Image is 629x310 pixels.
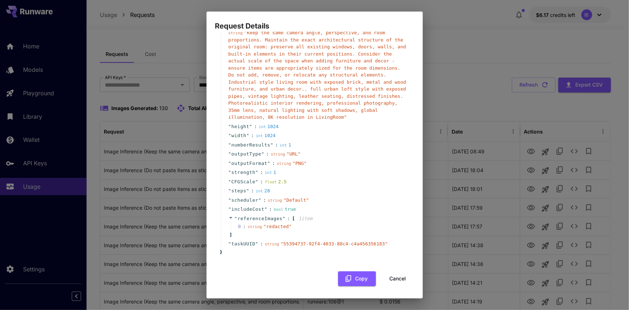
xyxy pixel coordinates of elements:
[231,178,256,185] span: CFGScale
[229,179,231,184] span: "
[277,161,291,166] span: string
[255,170,258,175] span: "
[255,241,258,246] span: "
[255,179,258,184] span: "
[251,132,254,139] span: :
[235,216,238,221] span: "
[229,30,406,120] span: " Keep the same camera angle, perspective, and room proportions. Maintain the exact architectural...
[265,178,287,185] div: 2.5
[280,241,387,246] span: " 55394737-92f4-4033-88c4-c4a456356183 "
[263,197,266,204] span: :
[231,197,258,204] span: scheduler
[260,240,263,248] span: :
[269,206,272,213] span: :
[267,161,270,166] span: "
[238,223,248,230] span: 0
[229,206,231,212] span: "
[265,242,279,246] span: string
[266,150,269,158] span: :
[256,189,263,193] span: int
[254,123,257,130] span: :
[280,141,291,149] div: 1
[231,240,256,248] span: taskUUID
[231,150,261,158] span: outputType
[274,206,296,213] div: true
[229,197,231,203] span: "
[256,187,270,195] div: 28
[265,169,276,176] div: 1
[229,170,231,175] span: "
[382,271,414,286] button: Cancel
[229,161,231,166] span: "
[229,188,231,193] span: "
[229,231,232,239] span: ]
[219,249,223,256] span: }
[248,224,262,229] span: string
[264,206,267,212] span: "
[229,31,243,35] span: string
[251,187,254,195] span: :
[246,133,249,138] span: "
[265,180,277,184] span: float
[231,132,247,139] span: width
[280,143,287,148] span: int
[287,151,301,157] span: " URL "
[270,142,273,148] span: "
[338,271,376,286] button: Copy
[292,215,295,222] span: [
[261,151,264,157] span: "
[229,124,231,129] span: "
[246,188,249,193] span: "
[259,123,279,130] div: 1024
[231,206,265,213] span: includeCost
[231,160,267,167] span: outputFormat
[263,224,292,229] span: " redacted "
[229,142,231,148] span: "
[238,216,283,221] span: referenceImages
[231,141,270,149] span: numberResults
[243,223,246,230] div: :
[293,161,307,166] span: " PNG "
[260,178,263,185] span: :
[271,152,285,157] span: string
[265,170,272,175] span: int
[231,123,249,130] span: height
[260,169,263,176] span: :
[287,215,290,222] span: :
[231,187,247,195] span: steps
[268,198,282,203] span: string
[259,125,266,129] span: int
[229,133,231,138] span: "
[283,216,285,221] span: "
[298,216,313,221] span: 1 item
[249,124,252,129] span: "
[284,197,309,203] span: " Default "
[229,241,231,246] span: "
[274,207,284,212] span: bool
[272,160,275,167] span: :
[256,132,276,139] div: 1024
[258,197,261,203] span: "
[207,12,423,32] h2: Request Details
[231,169,256,176] span: strength
[275,141,278,149] span: :
[229,151,231,157] span: "
[256,134,263,138] span: int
